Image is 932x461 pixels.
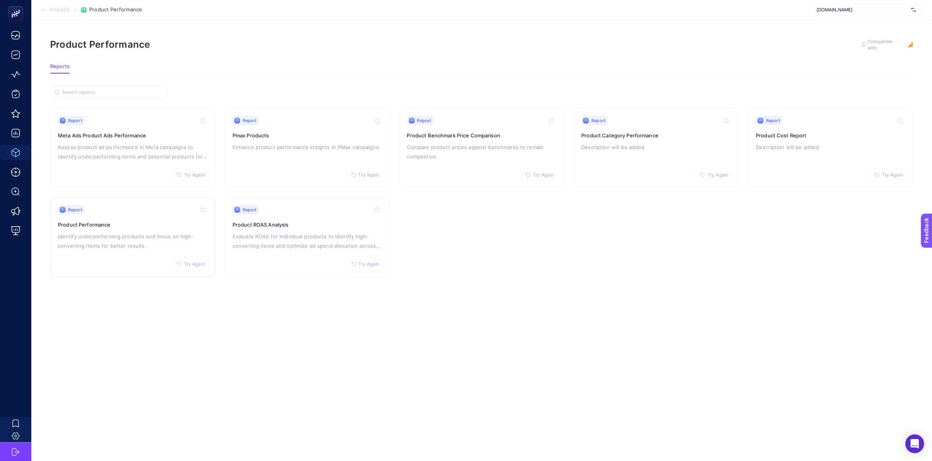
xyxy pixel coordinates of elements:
span: Try Again [882,172,903,178]
p: Enhance product performance insights in PMax campaigns. [233,142,382,152]
a: ReportTry AgainProduct Cost ReportDescription will be added [748,108,913,188]
p: Identify underperforming products and focus on high-converting items for better results. [58,232,207,250]
span: Report [591,117,606,124]
h3: Product Performance [58,221,207,229]
span: Try Again [184,172,205,178]
span: Try Again [359,261,380,267]
a: ReportTry AgainProduct Category PerformanceDescription will be added [573,108,739,188]
span: Report [243,207,257,213]
h3: Product ROAS Analysis [233,221,382,229]
span: Reports [50,63,70,70]
span: Feedback [5,2,30,9]
button: Try Again [347,258,383,270]
input: Search [62,90,163,95]
button: Try Again [521,169,557,181]
span: Try Again [359,172,380,178]
span: / [74,6,76,13]
h3: Product Category Performance [581,131,731,139]
div: Open Intercom Messenger [905,434,924,453]
p: Description will be added [756,142,905,152]
span: Try Again [533,172,554,178]
button: Try Again [173,169,209,181]
a: ReportTry AgainPmax ProductsEnhance product performance insights in PMax campaigns. [225,108,390,188]
img: svg%3e [911,6,916,14]
h3: Pmax Products [233,131,382,139]
button: Try Again [696,169,732,181]
a: ReportTry AgainProduct PerformanceIdentify underperforming products and focus on high-converting ... [50,197,215,277]
p: Compare product prices against benchmarks to remain competitive. [407,142,557,161]
a: ReportTry AgainProduct ROAS AnalysisEvaluate ROAS for individual products to identify high-conver... [225,197,390,277]
button: Try Again [173,258,209,270]
span: [DOMAIN_NAME] [817,7,908,13]
h3: Product Benchmark Price Comparison [407,131,557,139]
span: Report [243,117,257,124]
h3: Meta Ads Product Ads Performance [58,131,207,139]
span: Try Again [184,261,205,267]
button: Reports [50,63,70,74]
span: Report [766,117,780,124]
a: ReportTry AgainMeta Ads Product Ads PerformanceAssess product ad performance in Meta campaigns to... [50,108,215,188]
p: Description will be added [581,142,731,152]
span: Compatible with: [868,38,903,51]
span: Report [68,117,82,124]
span: Analysis [49,7,70,13]
h1: Product Performance [50,39,150,50]
h3: Product Cost Report [756,131,905,139]
p: Evaluate ROAS for individual products to identify high-converting items and optimize ad spend all... [233,232,382,250]
span: Report [68,207,82,213]
button: Try Again [871,169,907,181]
p: Assess product ad performance in Meta campaigns to identify underperforming items and potential p... [58,142,207,161]
button: Try Again [347,169,383,181]
span: Product Performance [89,7,142,13]
span: Report [417,117,431,124]
span: Try Again [707,172,728,178]
a: ReportTry AgainProduct Benchmark Price ComparisonCompare product prices against benchmarks to rem... [399,108,564,188]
